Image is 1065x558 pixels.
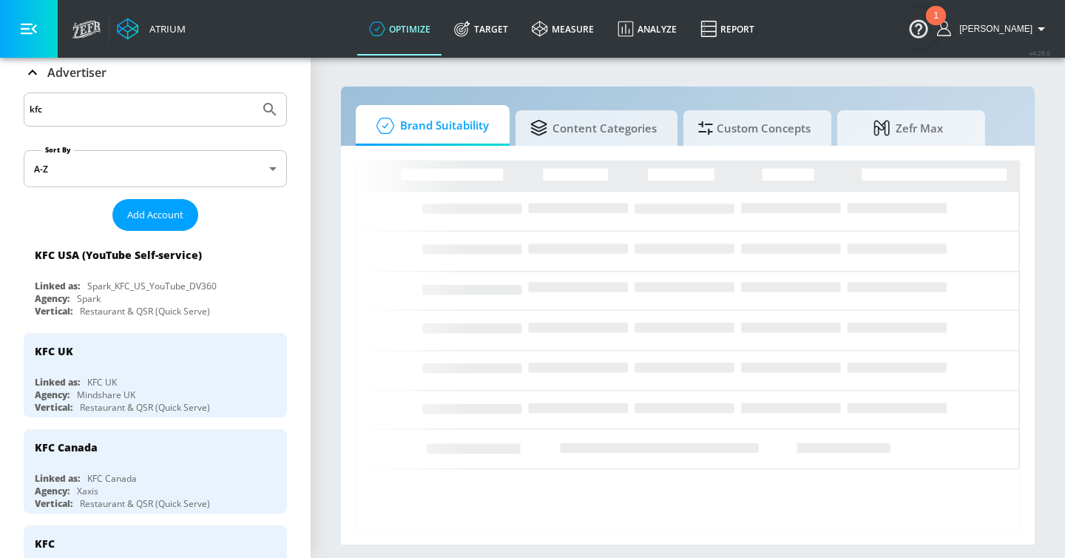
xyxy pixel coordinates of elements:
[47,64,106,81] p: Advertiser
[35,401,72,414] div: Vertical:
[42,145,74,155] label: Sort By
[77,389,135,401] div: Mindshare UK
[87,280,217,292] div: Spark_KFC_US_YouTube_DV360
[35,292,70,305] div: Agency:
[127,206,183,223] span: Add Account
[35,389,70,401] div: Agency:
[520,2,606,56] a: measure
[357,2,442,56] a: optimize
[117,18,186,40] a: Atrium
[35,537,55,551] div: KFC
[35,280,80,292] div: Linked as:
[80,497,210,510] div: Restaurant & QSR (Quick Serve)
[35,344,73,358] div: KFC UK
[442,2,520,56] a: Target
[35,485,70,497] div: Agency:
[24,429,287,514] div: KFC CanadaLinked as:KFC CanadaAgency:XaxisVertical:Restaurant & QSR (Quick Serve)
[852,110,964,146] span: Zefr Max
[35,472,80,485] div: Linked as:
[30,100,254,119] input: Search by name
[112,199,198,231] button: Add Account
[24,237,287,321] div: KFC USA (YouTube Self-service)Linked as:Spark_KFC_US_YouTube_DV360Agency:SparkVertical:Restaurant...
[87,472,137,485] div: KFC Canada
[35,440,98,454] div: KFC Canada
[898,7,939,49] button: Open Resource Center, 1 new notification
[35,376,80,389] div: Linked as:
[530,110,657,146] span: Content Categories
[698,110,811,146] span: Custom Concepts
[24,52,287,93] div: Advertiser
[371,108,489,144] span: Brand Suitability
[77,292,101,305] div: Spark
[35,248,202,262] div: KFC USA (YouTube Self-service)
[953,24,1032,34] span: login as: casey.cohen@zefr.com
[606,2,689,56] a: Analyze
[24,150,287,187] div: A-Z
[77,485,98,497] div: Xaxis
[689,2,766,56] a: Report
[1029,49,1050,57] span: v 4.28.0
[24,333,287,417] div: KFC UKLinked as:KFC UKAgency:Mindshare UKVertical:Restaurant & QSR (Quick Serve)
[87,376,117,389] div: KFC UK
[937,20,1050,38] button: [PERSON_NAME]
[143,22,186,36] div: Atrium
[933,16,939,35] div: 1
[254,93,286,126] button: Submit Search
[35,305,72,317] div: Vertical:
[35,497,72,510] div: Vertical:
[80,401,210,414] div: Restaurant & QSR (Quick Serve)
[80,305,210,317] div: Restaurant & QSR (Quick Serve)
